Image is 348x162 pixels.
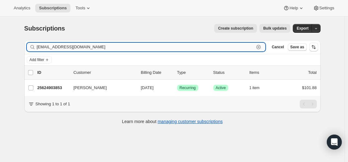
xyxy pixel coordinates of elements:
div: Items [249,69,281,76]
span: Tools [75,6,85,11]
span: Analytics [14,6,30,11]
span: [PERSON_NAME] [74,85,107,91]
span: Recurring [180,85,196,90]
p: Customer [74,69,136,76]
button: Add filter [27,56,52,64]
button: Analytics [10,4,34,12]
span: Subscriptions [39,6,67,11]
p: 25624903853 [37,85,69,91]
input: Filter subscribers [37,43,254,51]
span: Export [297,26,308,31]
span: [DATE] [141,85,154,90]
button: Bulk updates [259,24,290,33]
button: Create subscription [214,24,257,33]
span: Create subscription [218,26,253,31]
button: Cancel [269,43,286,51]
p: Learn more about [122,118,223,125]
a: managing customer subscriptions [157,119,223,124]
button: Export [293,24,312,33]
span: Active [216,85,226,90]
button: Subscriptions [35,4,70,12]
div: IDCustomerBilling DateTypeStatusItemsTotal [37,69,317,76]
p: ID [37,69,69,76]
button: Help [279,4,308,12]
nav: Pagination [300,100,317,108]
span: 1 item [249,85,260,90]
div: Type [177,69,208,76]
span: Add filter [30,57,44,62]
span: Subscriptions [24,25,65,32]
button: Tools [72,4,95,12]
button: 1 item [249,83,267,92]
button: Clear [255,44,262,50]
div: 25624903853[PERSON_NAME][DATE]SuccessRecurringSuccessActive1 item$101.88 [37,83,317,92]
p: Showing 1 to 1 of 1 [36,101,70,107]
button: [PERSON_NAME] [70,83,132,93]
button: Save as [288,43,307,51]
p: Status [213,69,244,76]
span: Bulk updates [263,26,287,31]
p: Total [308,69,317,76]
button: Settings [309,4,338,12]
span: Help [289,6,298,11]
span: Save as [290,45,304,50]
p: Billing Date [141,69,172,76]
div: Open Intercom Messenger [327,135,342,150]
span: $101.88 [302,85,317,90]
button: Sort the results [309,43,318,51]
span: Cancel [272,45,284,50]
span: Settings [319,6,334,11]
